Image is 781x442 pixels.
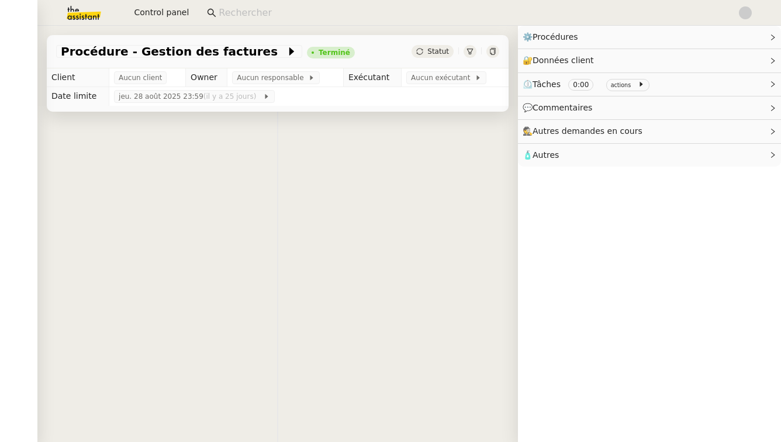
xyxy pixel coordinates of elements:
[523,30,583,44] span: ⚙️
[47,68,109,87] td: Client
[523,80,654,89] span: ⏲️
[568,79,593,91] nz-tag: 0:00
[119,72,162,84] span: Aucun client
[518,49,781,72] div: 🔐Données client
[237,72,308,84] span: Aucun responsable
[427,47,449,56] span: Statut
[47,87,109,106] td: Date limite
[219,5,725,21] input: Rechercher
[411,72,475,84] span: Aucun exécutant
[61,46,286,57] span: Procédure - Gestion des factures
[523,126,648,136] span: 🕵️
[533,80,561,89] span: Tâches
[186,68,227,87] td: Owner
[523,150,559,160] span: 🧴
[319,49,350,56] div: Terminé
[533,126,642,136] span: Autres demandes en cours
[611,82,631,88] small: actions
[134,6,189,19] span: Control panel
[518,120,781,143] div: 🕵️Autres demandes en cours
[125,5,196,21] button: Control panel
[203,92,258,101] span: (il y a 25 jours)
[533,32,578,42] span: Procédures
[533,56,594,65] span: Données client
[523,103,597,112] span: 💬
[518,26,781,49] div: ⚙️Procédures
[518,96,781,119] div: 💬Commentaires
[343,68,401,87] td: Exécutant
[518,144,781,167] div: 🧴Autres
[119,91,263,102] span: jeu. 28 août 2025 23:59
[518,73,781,96] div: ⏲️Tâches 0:00 actions
[533,150,559,160] span: Autres
[533,103,592,112] span: Commentaires
[523,54,599,67] span: 🔐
